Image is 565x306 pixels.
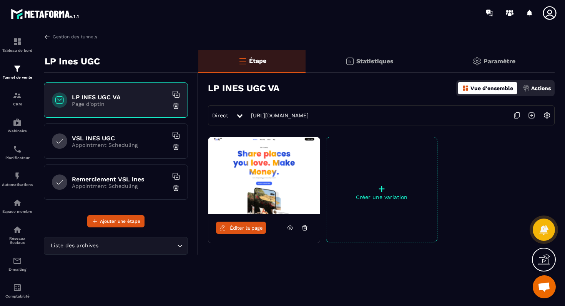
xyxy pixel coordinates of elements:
[13,91,22,100] img: formation
[44,33,51,40] img: arrow
[531,85,551,91] p: Actions
[13,64,22,73] img: formation
[2,58,33,85] a: formationformationTunnel de vente
[172,184,180,192] img: trash
[2,102,33,106] p: CRM
[208,137,320,214] img: image
[523,85,530,92] img: actions.d6e523a2.png
[2,75,33,79] p: Tunnel de vente
[2,294,33,298] p: Comptabilité
[2,236,33,245] p: Réseaux Sociaux
[326,194,437,200] p: Créer une variation
[100,217,140,225] span: Ajouter une étape
[100,242,175,250] input: Search for option
[216,222,266,234] a: Éditer la page
[230,225,263,231] span: Éditer la page
[212,112,228,118] span: Direct
[238,56,247,66] img: bars-o.4a397970.svg
[2,139,33,166] a: schedulerschedulerPlanificateur
[462,85,469,92] img: dashboard-orange.40269519.svg
[2,166,33,192] a: automationsautomationsAutomatisations
[2,129,33,133] p: Webinaire
[13,118,22,127] img: automations
[2,112,33,139] a: automationsautomationsWebinaire
[172,143,180,151] img: trash
[13,283,22,292] img: accountant
[524,108,539,123] img: arrow-next.bcc2205e.svg
[13,256,22,265] img: email
[356,58,394,65] p: Statistiques
[13,145,22,154] img: scheduler
[470,85,513,91] p: Vue d'ensemble
[247,112,309,118] a: [URL][DOMAIN_NAME]
[13,171,22,181] img: automations
[87,215,145,227] button: Ajouter une étape
[208,83,279,94] h3: LP INES UGC VA
[2,219,33,250] a: social-networksocial-networkRéseaux Sociaux
[249,57,266,64] p: Étape
[72,135,168,142] h6: VSL INES UGC
[2,156,33,160] p: Planificateur
[533,275,556,298] a: Ouvrir le chat
[44,237,188,255] div: Search for option
[44,33,97,40] a: Gestion des tunnels
[172,102,180,110] img: trash
[2,31,33,58] a: formationformationTableau de bord
[2,267,33,271] p: E-mailing
[2,85,33,112] a: formationformationCRM
[11,7,80,21] img: logo
[13,37,22,46] img: formation
[13,198,22,207] img: automations
[540,108,554,123] img: setting-w.858f3a88.svg
[472,57,482,66] img: setting-gr.5f69749f.svg
[2,209,33,214] p: Espace membre
[13,225,22,234] img: social-network
[484,58,515,65] p: Paramètre
[72,101,168,107] p: Page d'optin
[45,54,100,69] p: LP Ines UGC
[2,277,33,304] a: accountantaccountantComptabilité
[72,142,168,148] p: Appointment Scheduling
[72,176,168,183] h6: Remerciement VSL ines
[72,183,168,189] p: Appointment Scheduling
[2,192,33,219] a: automationsautomationsEspace membre
[326,183,437,194] p: +
[345,57,354,66] img: stats.20deebd0.svg
[72,94,168,101] h6: LP INES UGC VA
[2,250,33,277] a: emailemailE-mailing
[2,48,33,53] p: Tableau de bord
[2,183,33,187] p: Automatisations
[49,242,100,250] span: Liste des archives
